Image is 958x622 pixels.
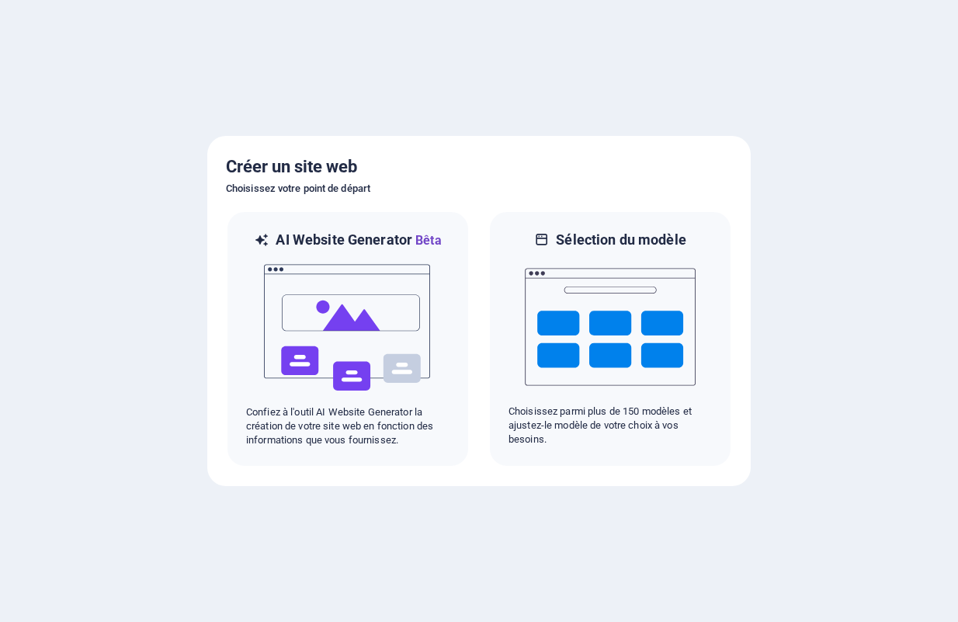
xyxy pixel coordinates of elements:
[412,233,442,248] span: Bêta
[276,231,441,250] h6: AI Website Generator
[246,405,449,447] p: Confiez à l'outil AI Website Generator la création de votre site web en fonction des informations...
[226,210,470,467] div: AI Website GeneratorBêtaaiConfiez à l'outil AI Website Generator la création de votre site web en...
[262,250,433,405] img: ai
[488,210,732,467] div: Sélection du modèleChoisissez parmi plus de 150 modèles et ajustez-le modèle de votre choix à vos...
[226,155,732,179] h5: Créer un site web
[226,179,732,198] h6: Choisissez votre point de départ
[509,405,712,447] p: Choisissez parmi plus de 150 modèles et ajustez-le modèle de votre choix à vos besoins.
[556,231,686,249] h6: Sélection du modèle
